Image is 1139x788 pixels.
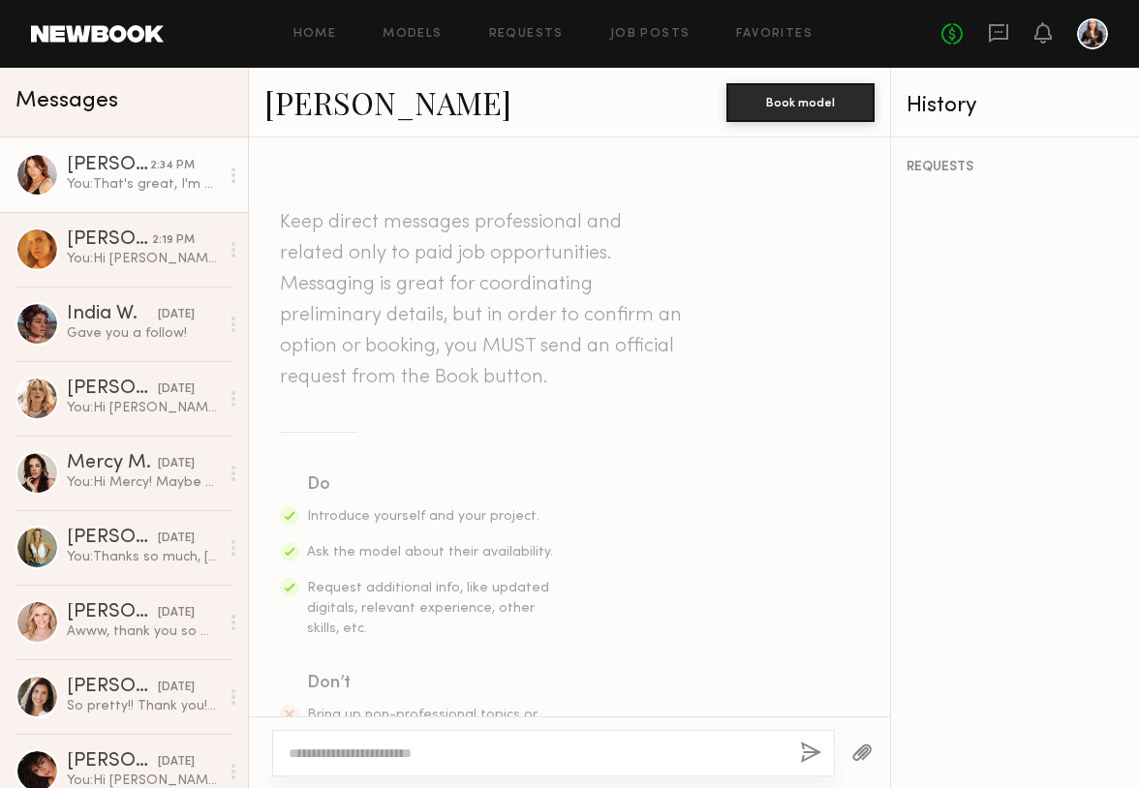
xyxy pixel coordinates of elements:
div: [DATE] [158,753,195,772]
div: [PERSON_NAME] [67,678,158,697]
span: Request additional info, like updated digitals, relevant experience, other skills, etc. [307,582,549,635]
span: Introduce yourself and your project. [307,510,539,523]
div: India W. [67,305,158,324]
a: Home [293,28,337,41]
div: Mercy M. [67,454,158,473]
div: [PERSON_NAME] [67,603,158,622]
div: [DATE] [158,604,195,622]
div: [PERSON_NAME] [67,529,158,548]
div: History [907,95,1124,117]
span: Bring up non-professional topics or ask a model to work for free/trade. [307,709,540,742]
div: You: That's great, I'm on that side of town too! Its called So Good So You, like juice shots. I'm... [67,175,219,194]
div: You: Hi [PERSON_NAME]! I'm working on a shoot for a juice brand either [DATE] or [DATE] and wonde... [67,250,219,268]
div: Do [307,471,555,499]
div: [PERSON_NAME] [67,230,152,250]
a: Book model [726,93,875,109]
div: You: Thanks so much, [PERSON_NAME]! That was fun and easy! Hope to book with you again soon! [GEO... [67,548,219,566]
div: Don’t [307,670,555,697]
div: You: Hi [PERSON_NAME]! The link is here please see the folders that are titled Edits! [67,399,219,417]
button: Book model [726,83,875,122]
div: 2:19 PM [152,231,195,250]
a: Favorites [736,28,813,41]
span: Messages [15,90,118,112]
div: You: Hi Mercy! Maybe you remember me from a Party Beer shoot a couple of years ago?! Hope you are... [67,473,219,492]
header: Keep direct messages professional and related only to paid job opportunities. Messaging is great ... [280,207,687,393]
div: So pretty!! Thank you! 😊 [67,697,219,715]
div: [PERSON_NAME] [67,379,158,399]
div: [PERSON_NAME] [67,156,150,175]
div: [DATE] [158,455,195,473]
a: Job Posts [610,28,691,41]
div: REQUESTS [907,161,1124,174]
a: Requests [489,28,564,41]
div: [DATE] [158,380,195,399]
a: Models [383,28,442,41]
a: [PERSON_NAME] [264,81,511,123]
div: Gave you a follow! [67,324,219,343]
div: [DATE] [158,679,195,697]
div: [DATE] [158,306,195,324]
span: Ask the model about their availability. [307,546,553,559]
div: [DATE] [158,530,195,548]
div: 2:34 PM [150,157,195,175]
div: Awww, thank you so much! Really appreciate it! Hope all is well! [67,622,219,641]
div: [PERSON_NAME] [67,752,158,772]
